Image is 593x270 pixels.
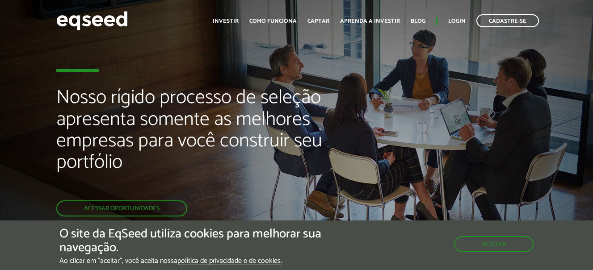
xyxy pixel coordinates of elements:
img: EqSeed [56,9,128,33]
a: Como funciona [249,18,297,24]
a: Captar [307,18,329,24]
button: Aceitar [454,236,534,252]
p: Ao clicar em "aceitar", você aceita nossa . [59,257,344,265]
a: Investir [213,18,239,24]
a: Acessar oportunidades [56,200,187,216]
h2: Nosso rígido processo de seleção apresenta somente as melhores empresas para você construir seu p... [56,87,340,200]
a: Blog [411,18,425,24]
a: política de privacidade e de cookies [177,258,281,265]
a: Login [448,18,466,24]
h5: O site da EqSeed utiliza cookies para melhorar sua navegação. [59,227,344,255]
a: Cadastre-se [476,14,539,27]
a: Aprenda a investir [340,18,400,24]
